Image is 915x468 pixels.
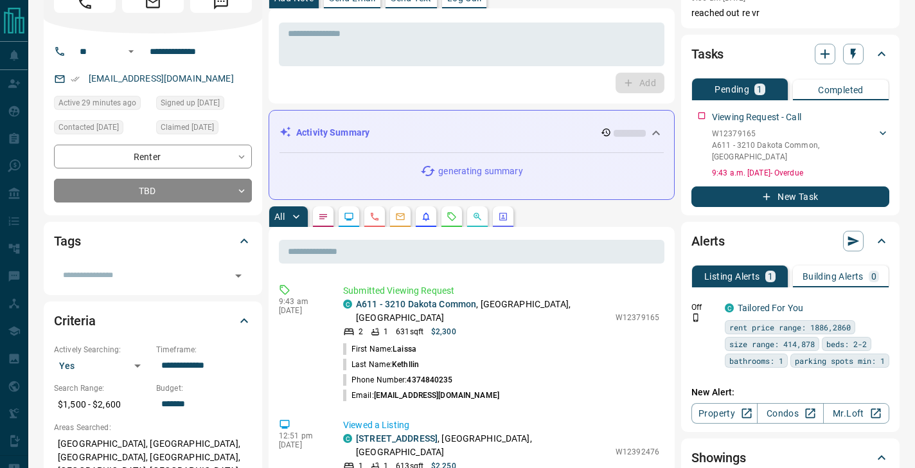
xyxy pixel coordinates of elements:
a: Tailored For You [738,303,803,313]
p: 0 [871,272,876,281]
p: Timeframe: [156,344,252,355]
div: TBD [54,179,252,203]
p: 631 sqft [396,326,423,337]
h2: Showings [691,447,746,468]
p: 2 [359,326,363,337]
p: Listing Alerts [704,272,760,281]
span: Laissa [393,345,416,354]
svg: Requests [447,212,457,222]
a: Property [691,403,758,424]
a: [STREET_ADDRESS] [356,433,438,444]
span: Signed up [DATE] [161,96,220,109]
div: condos.ca [343,434,352,443]
div: condos.ca [725,303,734,312]
svg: Push Notification Only [691,313,700,322]
p: , [GEOGRAPHIC_DATA], [GEOGRAPHIC_DATA] [356,432,609,459]
p: [DATE] [279,306,324,315]
span: Kethllin [392,360,419,369]
p: Off [691,301,717,313]
p: First Name: [343,343,416,355]
div: Tue Sep 16 2025 [54,96,150,114]
div: Tags [54,226,252,256]
p: 1 [768,272,773,281]
span: rent price range: 1886,2860 [729,321,851,334]
p: Submitted Viewing Request [343,284,659,298]
p: Budget: [156,382,252,394]
a: Mr.Loft [823,403,889,424]
div: Activity Summary [280,121,664,145]
div: Thu May 22 2025 [156,96,252,114]
span: bathrooms: 1 [729,354,783,367]
span: [EMAIL_ADDRESS][DOMAIN_NAME] [374,391,499,400]
p: $1,500 - $2,600 [54,394,150,415]
p: W12379165 [616,312,659,323]
div: condos.ca [343,300,352,309]
svg: Opportunities [472,212,483,222]
svg: Emails [395,212,405,222]
p: A611 - 3210 Dakota Common , [GEOGRAPHIC_DATA] [712,139,876,163]
p: reached out re vr [691,6,889,20]
h2: Alerts [691,231,725,251]
button: Open [229,267,247,285]
button: New Task [691,186,889,207]
p: Areas Searched: [54,422,252,433]
h2: Tags [54,231,80,251]
span: size range: 414,878 [729,337,815,350]
div: Alerts [691,226,889,256]
p: 9:43 am [279,297,324,306]
p: generating summary [438,165,522,178]
p: 12:51 pm [279,431,324,440]
span: beds: 2-2 [826,337,867,350]
span: Contacted [DATE] [58,121,119,134]
svg: Lead Browsing Activity [344,212,354,222]
p: Search Range: [54,382,150,394]
p: W12392476 [616,446,659,458]
svg: Agent Actions [498,212,508,222]
p: , [GEOGRAPHIC_DATA], [GEOGRAPHIC_DATA] [356,298,609,325]
p: Actively Searching: [54,344,150,355]
p: [DATE] [279,440,324,449]
div: Tasks [691,39,889,69]
p: Last Name: [343,359,419,370]
p: 1 [757,85,762,94]
div: Wed Aug 13 2025 [54,120,150,138]
p: Activity Summary [296,126,369,139]
p: Pending [715,85,749,94]
span: Active 29 minutes ago [58,96,136,109]
svg: Calls [369,212,380,222]
p: Completed [818,85,864,94]
span: Claimed [DATE] [161,121,214,134]
h2: Tasks [691,44,724,64]
p: Viewed a Listing [343,419,659,432]
button: Open [123,44,139,59]
a: Condos [757,403,823,424]
p: Email: [343,390,499,401]
p: Building Alerts [803,272,864,281]
svg: Notes [318,212,328,222]
p: W12379165 [712,128,876,139]
p: Phone Number: [343,374,453,386]
div: Criteria [54,305,252,336]
svg: Listing Alerts [421,212,431,222]
p: $2,300 [431,326,456,337]
span: parking spots min: 1 [795,354,885,367]
a: [EMAIL_ADDRESS][DOMAIN_NAME] [89,73,234,84]
p: 9:43 a.m. [DATE] - Overdue [712,167,889,179]
div: W12379165A611 - 3210 Dakota Common,[GEOGRAPHIC_DATA] [712,125,889,165]
h2: Criteria [54,310,96,331]
div: Thu May 22 2025 [156,120,252,138]
p: New Alert: [691,386,889,399]
p: 1 [384,326,388,337]
div: Yes [54,355,150,376]
p: Viewing Request - Call [712,111,801,124]
div: Renter [54,145,252,168]
span: 4374840235 [407,375,452,384]
a: A611 - 3210 Dakota Common [356,299,476,309]
svg: Email Verified [71,75,80,84]
p: All [274,212,285,221]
